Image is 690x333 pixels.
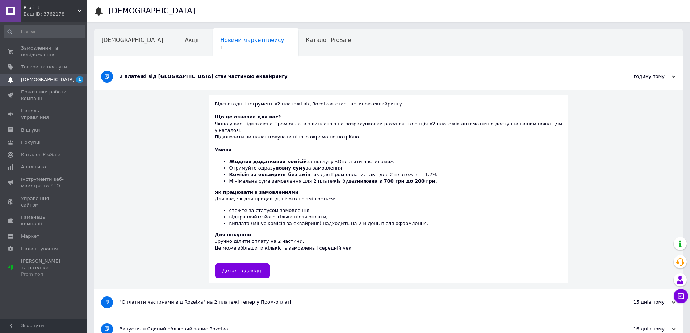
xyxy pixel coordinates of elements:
[215,189,563,227] div: Для вас, як для продавця, нічого не змінюється:
[21,195,67,208] span: Управління сайтом
[603,299,676,305] div: 15 днів тому
[21,89,67,102] span: Показники роботи компанії
[222,268,263,273] span: Деталі в довідці
[229,158,563,165] li: за послугу «Оплатити частинами».
[21,271,67,278] div: Prom топ
[120,299,603,305] div: "Оплатити частинами від Rozetka" на 2 платежі тепер у Пром-оплаті
[354,178,437,184] b: знижена з 700 грн до 200 грн.
[21,76,75,83] span: [DEMOGRAPHIC_DATA]
[229,220,563,227] li: виплата (мінус комісія за еквайринг) надходить на 2-й день після оформлення.
[21,151,60,158] span: Каталог ProSale
[21,64,67,70] span: Товари та послуги
[229,178,563,184] li: Мінімальна сума замовлення для 2 платежів буде
[215,101,563,114] div: Відсьогодні інструмент «2 платежі від Rozetka» стає частиною еквайрингу.
[229,165,563,171] li: Отримуйте одразу за замовлення
[120,73,603,80] div: 2 платежі від [GEOGRAPHIC_DATA] стає частиною еквайрингу
[220,37,284,43] span: Новини маркетплейсу
[229,207,563,214] li: стежте за статусом замовлення;
[215,232,563,258] div: Зручно ділити оплату на 2 частини. Це може збільшити кількість замовлень і середній чек.
[21,139,41,146] span: Покупці
[215,147,232,153] b: Умови
[229,172,311,177] b: Комісія за еквайринг без змін
[21,233,39,240] span: Маркет
[603,73,676,80] div: годину тому
[21,176,67,189] span: Інструменти веб-майстра та SEO
[215,114,281,120] b: Що це означає для вас?
[229,171,563,178] li: , як для Пром-оплати, так і для 2 платежів — 1,7%,
[215,114,563,140] div: Якщо у вас підключена Пром-оплата з виплатою на розрахунковий рахунок, то опція «2 платежі» автом...
[101,37,163,43] span: [DEMOGRAPHIC_DATA]
[185,37,199,43] span: Акції
[21,164,46,170] span: Аналітика
[275,165,305,171] b: повну суму
[21,258,67,278] span: [PERSON_NAME] та рахунки
[603,326,676,332] div: 16 днів тому
[21,45,67,58] span: Замовлення та повідомлення
[109,7,195,15] h1: [DEMOGRAPHIC_DATA]
[229,214,563,220] li: відправляйте його тільки після оплати;
[24,11,87,17] div: Ваш ID: 3762178
[215,263,270,278] a: Деталі в довідці
[229,159,307,164] b: Жодних додаткових комісій
[4,25,85,38] input: Пошук
[21,214,67,227] span: Гаманець компанії
[306,37,351,43] span: Каталог ProSale
[215,190,298,195] b: Як працювати з замовленнями
[120,326,603,332] div: Запустили Єдиний обліковий запис Rozetka
[674,289,688,303] button: Чат з покупцем
[24,4,78,11] span: R-print
[215,232,251,237] b: Для покупців
[21,108,67,121] span: Панель управління
[220,45,284,50] span: 1
[21,246,58,252] span: Налаштування
[21,127,40,133] span: Відгуки
[76,76,83,83] span: 1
